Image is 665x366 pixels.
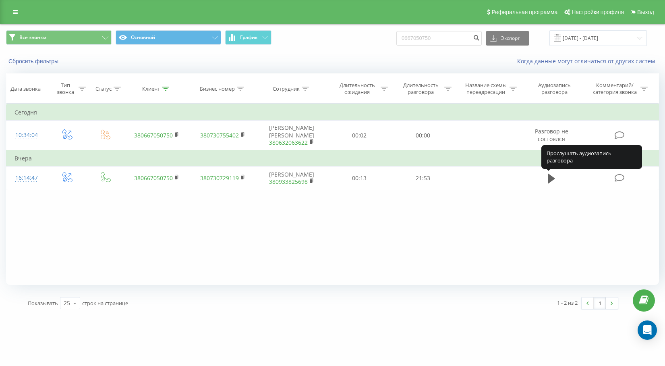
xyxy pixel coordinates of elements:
[54,82,77,96] div: Тип звонка
[273,85,300,92] div: Сотрудник
[256,166,327,190] td: [PERSON_NAME]
[6,58,62,65] button: Сбросить фильтры
[240,35,258,40] span: График
[638,320,657,340] div: Open Intercom Messenger
[594,297,606,309] a: 1
[391,166,455,190] td: 21:53
[19,34,46,41] span: Все звонки
[256,121,327,150] td: [PERSON_NAME] [PERSON_NAME]
[396,31,482,46] input: Поиск по номеру
[327,121,391,150] td: 00:02
[6,30,112,45] button: Все звонки
[142,85,160,92] div: Клиент
[200,131,239,139] a: 380730755402
[541,145,642,169] div: Прослушать аудиозапись разговора
[225,30,271,45] button: График
[486,31,529,46] button: Экспорт
[528,82,580,96] div: Аудиозапись разговора
[517,57,659,65] a: Когда данные могут отличаться от других систем
[200,85,235,92] div: Бизнес номер
[336,82,379,96] div: Длительность ожидания
[6,150,659,166] td: Вчера
[269,178,308,185] a: 380933825698
[572,9,624,15] span: Настройки профиля
[535,127,568,142] span: Разговор не состоялся
[15,170,39,186] div: 16:14:47
[95,85,112,92] div: Статус
[637,9,654,15] span: Выход
[82,299,128,307] span: строк на странице
[116,30,221,45] button: Основной
[200,174,239,182] a: 380730729119
[28,299,58,307] span: Показывать
[464,82,508,96] div: Название схемы переадресации
[327,166,391,190] td: 00:13
[557,299,578,307] div: 1 - 2 из 2
[15,127,39,143] div: 10:34:04
[591,82,638,96] div: Комментарий/категория звонка
[6,104,659,121] td: Сегодня
[64,299,70,307] div: 25
[491,9,557,15] span: Реферальная программа
[134,174,173,182] a: 380667050750
[399,82,442,96] div: Длительность разговора
[10,85,41,92] div: Дата звонка
[269,139,308,146] a: 380632063622
[391,121,455,150] td: 00:00
[134,131,173,139] a: 380667050750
